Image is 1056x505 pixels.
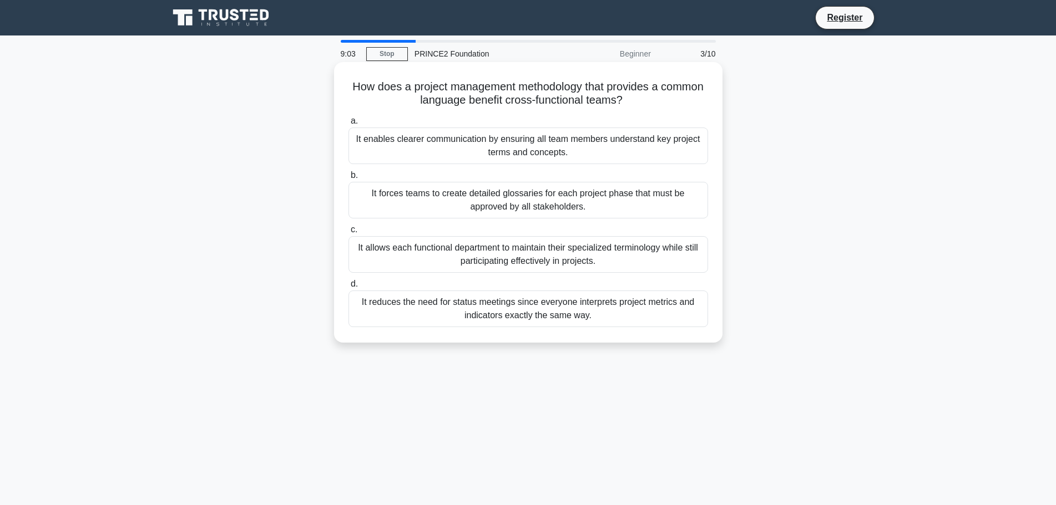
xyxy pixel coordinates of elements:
div: 9:03 [334,43,366,65]
div: Beginner [560,43,658,65]
span: b. [351,170,358,180]
span: d. [351,279,358,288]
div: 3/10 [658,43,722,65]
div: PRINCE2 Foundation [408,43,560,65]
div: It allows each functional department to maintain their specialized terminology while still partic... [348,236,708,273]
div: It forces teams to create detailed glossaries for each project phase that must be approved by all... [348,182,708,218]
a: Stop [366,47,408,61]
span: a. [351,116,358,125]
div: It enables clearer communication by ensuring all team members understand key project terms and co... [348,127,708,164]
div: It reduces the need for status meetings since everyone interprets project metrics and indicators ... [348,290,708,327]
a: Register [820,11,869,24]
h5: How does a project management methodology that provides a common language benefit cross-functiona... [347,80,709,108]
span: c. [351,225,357,234]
